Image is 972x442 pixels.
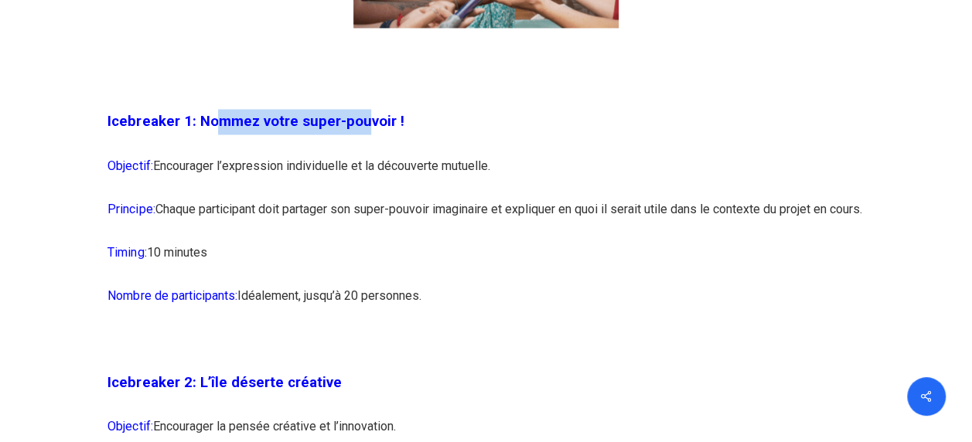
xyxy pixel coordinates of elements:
[107,240,864,283] p: 10 minutes
[107,113,404,130] span: Icebreaker 1: Nommez votre super-pouvoir !
[107,373,341,390] span: Icebreaker 2: L’île déserte créative
[107,283,864,326] p: Idéalement, jusqu’à 20 personnes.
[107,196,864,240] p: Chaque participant doit partager son super-pouvoir imaginaire et expliquer en quoi il serait util...
[107,158,152,172] span: Objectif:
[107,153,864,196] p: Encourager l’expression individuelle et la découverte mutuelle.
[107,201,155,216] span: Principe:
[107,418,152,433] span: Objectif:
[107,244,146,259] span: Timing:
[107,287,237,302] span: Nombre de participants:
